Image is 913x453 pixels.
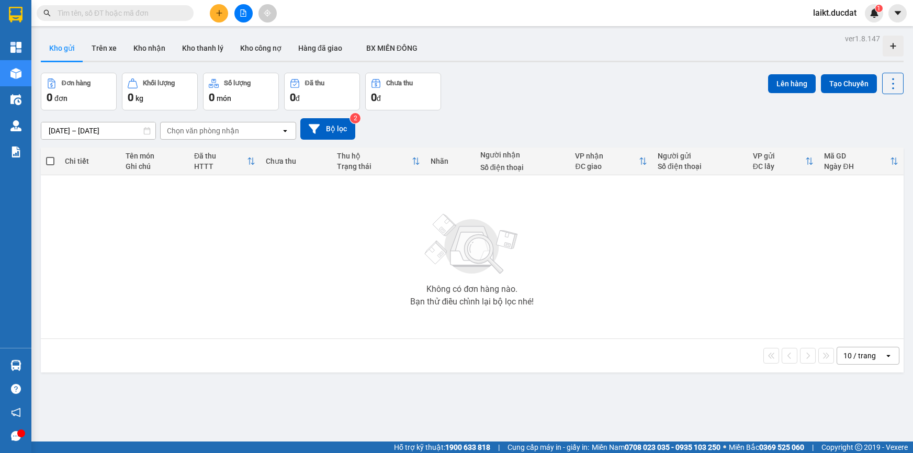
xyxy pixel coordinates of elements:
[570,148,652,175] th: Toggle SortBy
[350,113,360,123] sup: 2
[498,441,500,453] span: |
[194,152,247,160] div: Đã thu
[11,431,21,441] span: message
[658,152,742,160] div: Người gửi
[266,157,327,165] div: Chưa thu
[812,441,814,453] span: |
[296,94,300,103] span: đ
[658,162,742,171] div: Số điện thoại
[62,80,91,87] div: Đơn hàng
[143,80,175,87] div: Khối lượng
[480,151,565,159] div: Người nhận
[10,146,21,157] img: solution-icon
[431,157,470,165] div: Nhãn
[386,80,413,87] div: Chưa thu
[10,68,21,79] img: warehouse-icon
[41,36,83,61] button: Kho gửi
[394,441,490,453] span: Hỗ trợ kỹ thuật:
[216,9,223,17] span: plus
[10,94,21,105] img: warehouse-icon
[10,42,21,53] img: dashboard-icon
[377,94,381,103] span: đ
[209,91,215,104] span: 0
[290,36,351,61] button: Hàng đã giao
[508,441,589,453] span: Cung cấp máy in - giấy in:
[723,445,726,449] span: ⚪️
[11,407,21,417] span: notification
[445,443,490,451] strong: 1900 633 818
[575,152,639,160] div: VP nhận
[753,162,806,171] div: ĐC lấy
[480,163,565,172] div: Số điện thoại
[10,120,21,131] img: warehouse-icon
[875,5,883,12] sup: 1
[426,285,517,293] div: Không có đơn hàng nào.
[420,208,524,281] img: svg+xml;base64,PHN2ZyBjbGFzcz0ibGlzdC1wbHVnX19zdmciIHhtbG5zPSJodHRwOi8vd3d3LnczLm9yZy8yMDAwL3N2Zy...
[332,148,425,175] th: Toggle SortBy
[371,91,377,104] span: 0
[845,33,880,44] div: ver 1.8.147
[870,8,879,18] img: icon-new-feature
[365,73,441,110] button: Chưa thu0đ
[264,9,271,17] span: aim
[189,148,261,175] th: Toggle SortBy
[759,443,804,451] strong: 0369 525 060
[217,94,231,103] span: món
[824,162,889,171] div: Ngày ĐH
[174,36,232,61] button: Kho thanh lý
[41,73,117,110] button: Đơn hàng0đơn
[122,73,198,110] button: Khối lượng0kg
[232,36,290,61] button: Kho công nợ
[136,94,143,103] span: kg
[729,441,804,453] span: Miền Bắc
[893,8,903,18] span: caret-down
[167,126,239,136] div: Chọn văn phòng nhận
[284,73,360,110] button: Đã thu0đ
[41,122,155,139] input: Select a date range.
[366,44,418,52] span: BX MIỀN ĐÔNG
[575,162,639,171] div: ĐC giao
[883,36,904,56] div: Tạo kho hàng mới
[625,443,720,451] strong: 0708 023 035 - 0935 103 250
[43,9,51,17] span: search
[843,350,876,361] div: 10 / trang
[126,152,184,160] div: Tên món
[281,127,289,135] svg: open
[748,148,819,175] th: Toggle SortBy
[290,91,296,104] span: 0
[877,5,881,12] span: 1
[65,157,115,165] div: Chi tiết
[819,148,903,175] th: Toggle SortBy
[224,80,251,87] div: Số lượng
[258,4,277,22] button: aim
[240,9,247,17] span: file-add
[592,441,720,453] span: Miền Nam
[194,162,247,171] div: HTTT
[83,36,125,61] button: Trên xe
[855,444,862,451] span: copyright
[10,360,21,371] img: warehouse-icon
[125,36,174,61] button: Kho nhận
[821,74,877,93] button: Tạo Chuyến
[824,152,889,160] div: Mã GD
[128,91,133,104] span: 0
[410,298,534,306] div: Bạn thử điều chỉnh lại bộ lọc nhé!
[203,73,279,110] button: Số lượng0món
[47,91,52,104] span: 0
[54,94,67,103] span: đơn
[9,7,22,22] img: logo-vxr
[768,74,816,93] button: Lên hàng
[234,4,253,22] button: file-add
[126,162,184,171] div: Ghi chú
[11,384,21,394] span: question-circle
[888,4,907,22] button: caret-down
[884,352,893,360] svg: open
[337,162,412,171] div: Trạng thái
[210,4,228,22] button: plus
[305,80,324,87] div: Đã thu
[805,6,865,19] span: laikt.ducdat
[300,118,355,140] button: Bộ lọc
[337,152,412,160] div: Thu hộ
[753,152,806,160] div: VP gửi
[58,7,181,19] input: Tìm tên, số ĐT hoặc mã đơn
